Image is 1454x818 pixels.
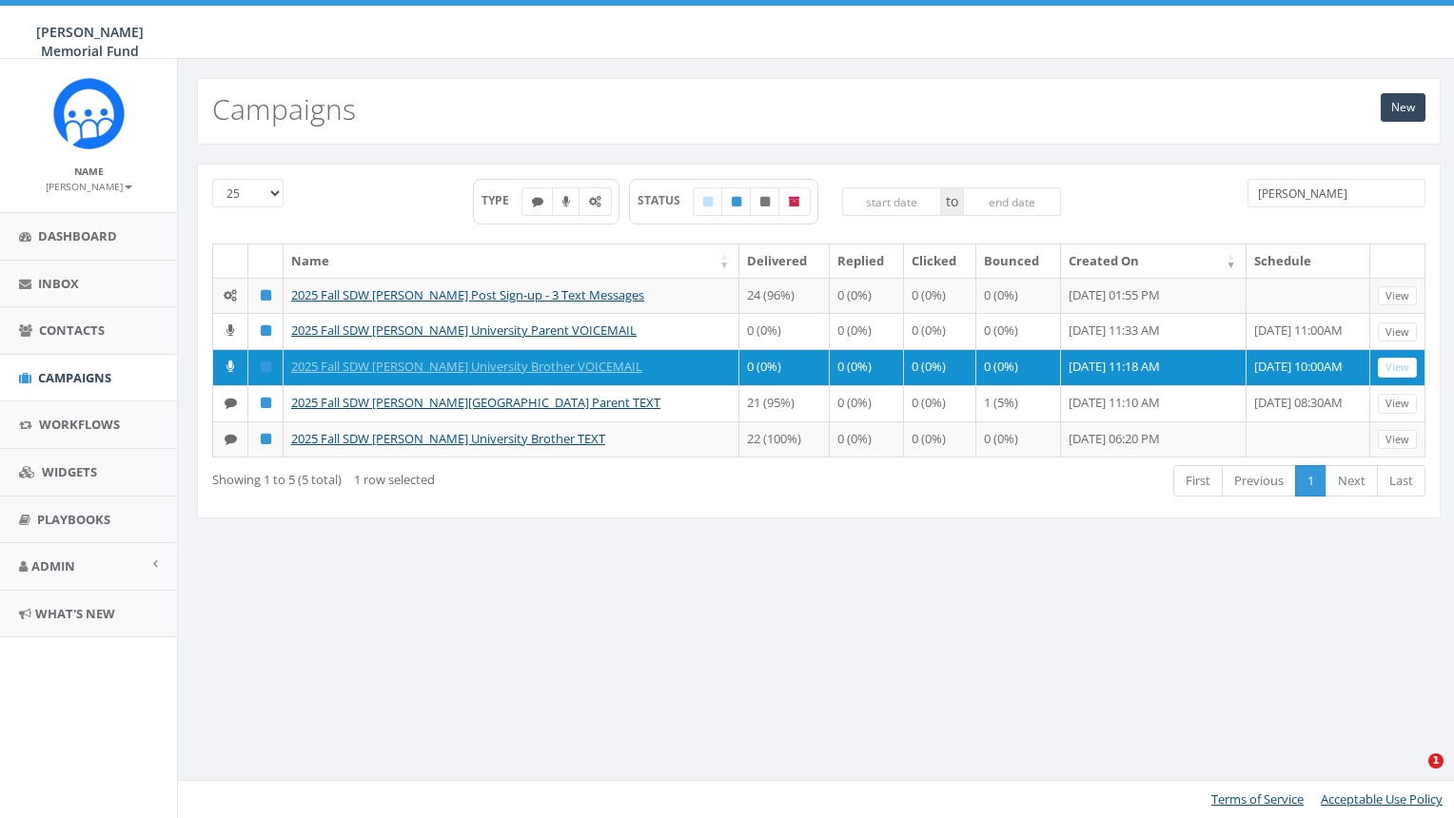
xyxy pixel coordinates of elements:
td: 0 (0%) [976,349,1061,385]
td: [DATE] 08:30AM [1247,385,1370,421]
a: View [1378,322,1417,342]
i: Published [261,397,271,409]
label: Draft [693,187,723,216]
span: Inbox [38,275,79,292]
a: 1 [1295,465,1326,497]
td: 0 (0%) [830,421,904,458]
td: 0 (0%) [904,421,976,458]
i: Ringless Voice Mail [226,360,234,373]
td: [DATE] 01:55 PM [1061,278,1247,314]
th: Name: activate to sort column ascending [284,244,739,278]
span: to [941,187,963,216]
h2: Campaigns [212,93,356,125]
a: New [1381,93,1425,122]
i: Published [732,196,741,207]
td: 0 (0%) [976,421,1061,458]
td: [DATE] 11:33 AM [1061,313,1247,349]
i: Automated Message [589,196,601,207]
label: Text SMS [521,187,554,216]
a: 2025 Fall SDW [PERSON_NAME] University Parent VOICEMAIL [291,321,637,339]
i: Automated Message [224,289,237,302]
td: 21 (95%) [739,385,830,421]
input: start date [842,187,941,216]
a: View [1378,358,1417,378]
a: 2025 Fall SDW [PERSON_NAME] University Brother TEXT [291,430,605,447]
td: 0 (0%) [830,385,904,421]
td: 0 (0%) [739,349,830,385]
span: 1 [1428,753,1444,769]
small: [PERSON_NAME] [46,180,132,193]
a: Terms of Service [1211,790,1304,808]
td: [DATE] 11:18 AM [1061,349,1247,385]
div: Showing 1 to 5 (5 total) [212,463,701,489]
td: [DATE] 10:00AM [1247,349,1370,385]
td: [DATE] 11:10 AM [1061,385,1247,421]
th: Schedule [1247,244,1370,278]
input: end date [963,187,1062,216]
td: 0 (0%) [830,278,904,314]
td: [DATE] 06:20 PM [1061,421,1247,458]
a: View [1378,394,1417,414]
th: Bounced [976,244,1061,278]
i: Text SMS [532,196,543,207]
td: 0 (0%) [904,313,976,349]
th: Replied [830,244,904,278]
td: 0 (0%) [904,278,976,314]
span: STATUS [638,192,694,208]
i: Draft [703,196,713,207]
span: 1 row selected [354,471,435,488]
a: 2025 Fall SDW [PERSON_NAME][GEOGRAPHIC_DATA] Parent TEXT [291,394,660,411]
span: Contacts [39,321,105,339]
i: Ringless Voice Mail [562,196,570,207]
span: TYPE [481,192,522,208]
i: Text SMS [225,433,237,445]
td: 0 (0%) [976,278,1061,314]
span: Admin [31,557,75,575]
td: 22 (100%) [739,421,830,458]
i: Published [261,324,271,337]
td: 0 (0%) [830,313,904,349]
td: 24 (96%) [739,278,830,314]
a: View [1378,430,1417,450]
span: Widgets [42,463,97,480]
th: Created On: activate to sort column ascending [1061,244,1247,278]
label: Automated Message [579,187,612,216]
span: What's New [35,605,115,622]
i: Published [261,360,271,373]
img: Rally_Corp_Icon.png [53,78,125,149]
span: Playbooks [37,511,110,528]
th: Delivered [739,244,830,278]
a: 2025 Fall SDW [PERSON_NAME] University Brother VOICEMAIL [291,358,642,375]
i: Published [261,289,271,302]
label: Ringless Voice Mail [552,187,580,216]
td: 0 (0%) [976,313,1061,349]
a: Next [1326,465,1378,497]
td: 0 (0%) [830,349,904,385]
i: Text SMS [225,397,237,409]
a: View [1378,286,1417,306]
th: Clicked [904,244,976,278]
a: Last [1377,465,1425,497]
i: Published [261,433,271,445]
td: 1 (5%) [976,385,1061,421]
label: Archived [778,187,811,216]
label: Published [721,187,752,216]
iframe: Intercom live chat [1389,753,1435,799]
input: Type to search [1248,179,1426,207]
a: Previous [1222,465,1296,497]
td: 0 (0%) [739,313,830,349]
small: Name [74,165,104,178]
span: Workflows [39,416,120,433]
i: Unpublished [760,196,770,207]
span: Dashboard [38,227,117,244]
span: [PERSON_NAME] Memorial Fund [36,23,144,60]
td: 0 (0%) [904,385,976,421]
a: [PERSON_NAME] [46,177,132,194]
label: Unpublished [750,187,780,216]
a: Acceptable Use Policy [1321,790,1443,808]
i: Ringless Voice Mail [226,324,234,337]
td: 0 (0%) [904,349,976,385]
a: First [1173,465,1223,497]
a: 2025 Fall SDW [PERSON_NAME] Post Sign-up - 3 Text Messages [291,286,644,303]
td: [DATE] 11:00AM [1247,313,1370,349]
